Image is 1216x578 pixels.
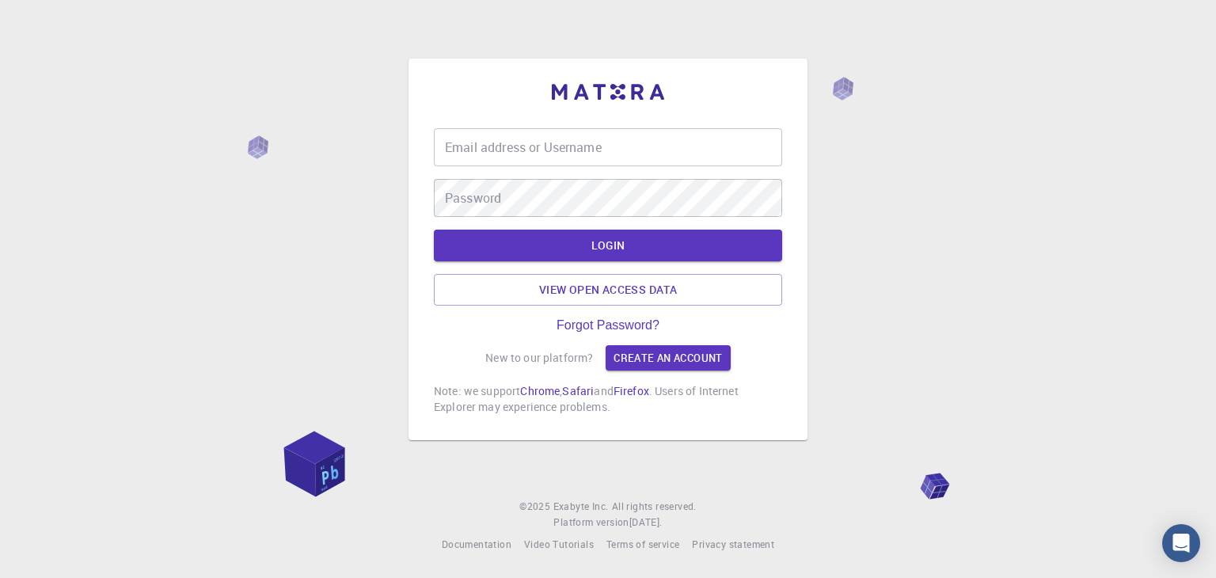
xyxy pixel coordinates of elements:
a: Video Tutorials [524,537,594,553]
a: Safari [562,383,594,398]
span: © 2025 [519,499,553,515]
p: Note: we support , and . Users of Internet Explorer may experience problems. [434,383,782,415]
span: Platform version [553,515,629,530]
a: View open access data [434,274,782,306]
span: Terms of service [606,538,679,550]
a: Documentation [442,537,511,553]
a: Create an account [606,345,730,371]
a: Exabyte Inc. [553,499,609,515]
span: Documentation [442,538,511,550]
span: All rights reserved. [612,499,697,515]
a: Privacy statement [692,537,774,553]
a: Firefox [614,383,649,398]
a: Terms of service [606,537,679,553]
span: Privacy statement [692,538,774,550]
a: Chrome [520,383,560,398]
span: Video Tutorials [524,538,594,550]
span: Exabyte Inc. [553,500,609,512]
a: [DATE]. [629,515,663,530]
span: [DATE] . [629,515,663,528]
p: New to our platform? [485,350,593,366]
a: Forgot Password? [557,318,659,333]
div: Open Intercom Messenger [1162,524,1200,562]
button: LOGIN [434,230,782,261]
